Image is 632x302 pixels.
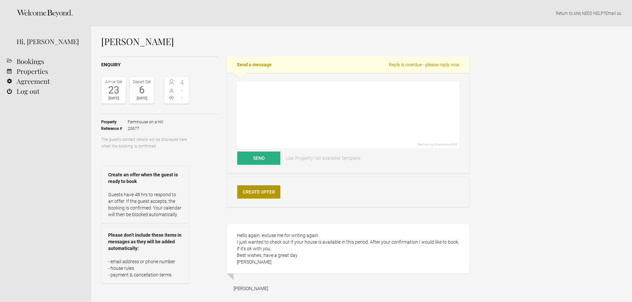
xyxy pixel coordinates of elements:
[103,85,124,95] div: 23
[103,79,124,85] div: Arrive Sat
[128,119,163,125] span: Farmhouse on a Hill
[556,11,580,16] a: Return to site
[131,79,152,85] div: Depart Sat
[177,87,187,93] span: -
[17,36,81,46] div: Hi, [PERSON_NAME]
[131,85,152,95] div: 6
[177,94,187,101] span: -
[237,185,280,199] a: Create Offer
[101,125,128,132] strong: Reference #
[101,61,218,68] h2: Enquiry
[227,56,469,73] h2: Send a message
[389,61,459,68] span: Reply is overdue - please reply now
[108,232,182,252] strong: Please don’t include these items in messages as they will be added automatically:
[108,258,182,278] p: - email address or phone number - house rules - payment & cancellation terms
[281,151,365,165] a: Use 'Property not available' template
[131,95,152,102] div: [DATE]
[108,191,182,218] p: Guests have 48 hrs to respond to an offer. If the guest accepts, the booking is confirmed. Your c...
[101,36,469,46] h1: [PERSON_NAME]
[237,151,280,165] button: Send
[101,119,128,125] strong: Property
[108,171,182,185] strong: Create an offer when the guest is ready to book
[177,79,187,86] span: 4
[101,136,189,150] p: The guest’s contact details will be displayed here when the booking is confirmed.
[234,285,268,292] div: [PERSON_NAME]
[605,11,621,16] a: Email us
[101,10,622,17] p: | NEED HELP? .
[128,125,163,132] span: 20677
[227,224,469,273] div: Hello again, excuse me for writing again. I just wanted to check out if your house is available i...
[103,95,124,102] div: [DATE]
